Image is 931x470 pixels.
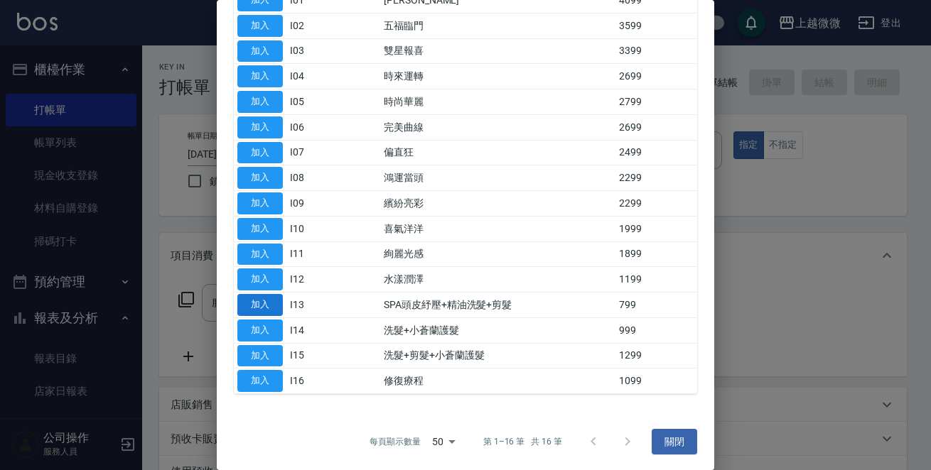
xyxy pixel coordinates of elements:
[615,216,697,241] td: 1999
[615,64,697,89] td: 2699
[237,370,283,392] button: 加入
[615,241,697,267] td: 1899
[380,293,615,318] td: SPA頭皮紓壓+精油洗髮+剪髮
[615,293,697,318] td: 799
[380,165,615,191] td: 鴻運當頭
[286,165,333,191] td: I08
[237,319,283,341] button: 加入
[237,294,283,316] button: 加入
[615,317,697,343] td: 999
[286,241,333,267] td: I11
[615,343,697,368] td: 1299
[286,13,333,38] td: I02
[380,140,615,165] td: 偏直狂
[286,191,333,217] td: I09
[380,13,615,38] td: 五福臨門
[380,241,615,267] td: 絢麗光感
[380,267,615,293] td: 水漾潤澤
[286,368,333,394] td: I16
[615,191,697,217] td: 2299
[237,192,283,214] button: 加入
[237,15,283,37] button: 加入
[237,268,283,290] button: 加入
[237,65,283,87] button: 加入
[286,216,333,241] td: I10
[615,38,697,64] td: 3399
[380,343,615,368] td: 洗髮+剪髮+小蒼蘭護髮
[286,140,333,165] td: I07
[380,38,615,64] td: 雙星報喜
[286,317,333,343] td: I14
[615,140,697,165] td: 2499
[237,91,283,113] button: 加入
[380,64,615,89] td: 時來運轉
[237,218,283,240] button: 加入
[426,422,461,461] div: 50
[380,216,615,241] td: 喜氣洋洋
[286,267,333,293] td: I12
[652,429,697,455] button: 關閉
[237,40,283,62] button: 加入
[615,89,697,115] td: 2799
[286,64,333,89] td: I04
[615,368,697,394] td: 1099
[237,244,283,266] button: 加入
[380,114,615,140] td: 完美曲線
[615,267,697,293] td: 1199
[286,293,333,318] td: I13
[615,114,697,140] td: 2699
[483,435,562,448] p: 第 1–16 筆 共 16 筆
[286,38,333,64] td: I03
[237,167,283,189] button: 加入
[615,13,697,38] td: 3599
[380,191,615,217] td: 繽紛亮彩
[237,116,283,138] button: 加入
[380,89,615,115] td: 時尚華麗
[237,345,283,367] button: 加入
[615,165,697,191] td: 2299
[380,317,615,343] td: 洗髮+小蒼蘭護髮
[380,368,615,394] td: 修復療程
[370,435,421,448] p: 每頁顯示數量
[286,114,333,140] td: I06
[237,142,283,164] button: 加入
[286,343,333,368] td: I15
[286,89,333,115] td: I05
